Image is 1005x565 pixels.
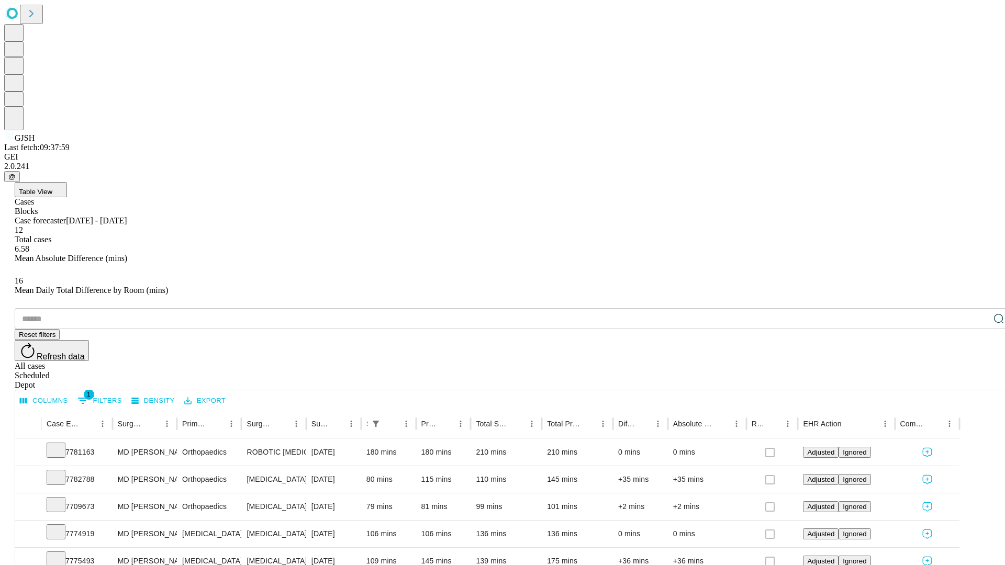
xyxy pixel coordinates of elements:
[37,352,85,361] span: Refresh data
[807,530,834,538] span: Adjusted
[618,493,663,520] div: +2 mins
[651,416,665,431] button: Menu
[182,466,236,493] div: Orthopaedics
[439,416,453,431] button: Sort
[19,188,52,196] span: Table View
[399,416,414,431] button: Menu
[942,416,957,431] button: Menu
[803,501,839,512] button: Adjusted
[673,466,741,493] div: +35 mins
[15,286,168,295] span: Mean Daily Total Difference by Room (mins)
[247,521,300,547] div: [MEDICAL_DATA]
[47,439,107,466] div: 7781163
[618,420,635,428] div: Difference
[224,416,239,431] button: Menu
[581,416,596,431] button: Sort
[803,528,839,539] button: Adjusted
[453,416,468,431] button: Menu
[4,143,70,152] span: Last fetch: 09:37:59
[476,466,537,493] div: 110 mins
[344,416,359,431] button: Menu
[752,420,765,428] div: Resolved in EHR
[329,416,344,431] button: Sort
[311,466,356,493] div: [DATE]
[247,420,273,428] div: Surgery Name
[75,392,125,409] button: Show filters
[15,244,29,253] span: 6.58
[311,521,356,547] div: [DATE]
[19,331,55,338] span: Reset filters
[84,389,94,400] span: 1
[47,466,107,493] div: 7782788
[547,439,608,466] div: 210 mins
[247,493,300,520] div: [MEDICAL_DATA] WITH [MEDICAL_DATA] REPAIR
[673,521,741,547] div: 0 mins
[421,439,466,466] div: 180 mins
[366,466,411,493] div: 80 mins
[118,420,144,428] div: Surgeon Name
[20,444,36,462] button: Expand
[368,416,383,431] div: 1 active filter
[421,521,466,547] div: 106 mins
[15,225,23,234] span: 12
[15,182,67,197] button: Table View
[524,416,539,431] button: Menu
[274,416,289,431] button: Sort
[807,503,834,511] span: Adjusted
[476,420,509,428] div: Total Scheduled Duration
[596,416,610,431] button: Menu
[182,420,208,428] div: Primary Service
[839,528,870,539] button: Ignored
[510,416,524,431] button: Sort
[843,448,866,456] span: Ignored
[547,466,608,493] div: 145 mins
[118,466,172,493] div: MD [PERSON_NAME] [PERSON_NAME] Md
[547,493,608,520] div: 101 mins
[843,530,866,538] span: Ignored
[47,521,107,547] div: 7774919
[839,447,870,458] button: Ignored
[160,416,174,431] button: Menu
[182,521,236,547] div: [MEDICAL_DATA]
[729,416,744,431] button: Menu
[673,439,741,466] div: 0 mins
[182,439,236,466] div: Orthopaedics
[118,439,172,466] div: MD [PERSON_NAME] [PERSON_NAME] Md
[618,439,663,466] div: 0 mins
[366,420,367,428] div: Scheduled In Room Duration
[618,466,663,493] div: +35 mins
[366,439,411,466] div: 180 mins
[803,420,841,428] div: EHR Action
[15,254,127,263] span: Mean Absolute Difference (mins)
[17,393,71,409] button: Select columns
[476,521,537,547] div: 136 mins
[547,521,608,547] div: 136 mins
[95,416,110,431] button: Menu
[780,416,795,431] button: Menu
[15,235,51,244] span: Total cases
[843,503,866,511] span: Ignored
[118,493,172,520] div: MD [PERSON_NAME] [PERSON_NAME] Md
[476,439,537,466] div: 210 mins
[289,416,304,431] button: Menu
[247,466,300,493] div: [MEDICAL_DATA] [MEDICAL_DATA]
[803,447,839,458] button: Adjusted
[900,420,926,428] div: Comments
[4,171,20,182] button: @
[47,420,80,428] div: Case Epic Id
[311,439,356,466] div: [DATE]
[15,329,60,340] button: Reset filters
[118,521,172,547] div: MD [PERSON_NAME] E Md
[182,493,236,520] div: Orthopaedics
[839,501,870,512] button: Ignored
[878,416,892,431] button: Menu
[15,216,66,225] span: Case forecaster
[366,521,411,547] div: 106 mins
[714,416,729,431] button: Sort
[384,416,399,431] button: Sort
[129,393,177,409] button: Density
[421,493,466,520] div: 81 mins
[20,471,36,489] button: Expand
[843,416,857,431] button: Sort
[928,416,942,431] button: Sort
